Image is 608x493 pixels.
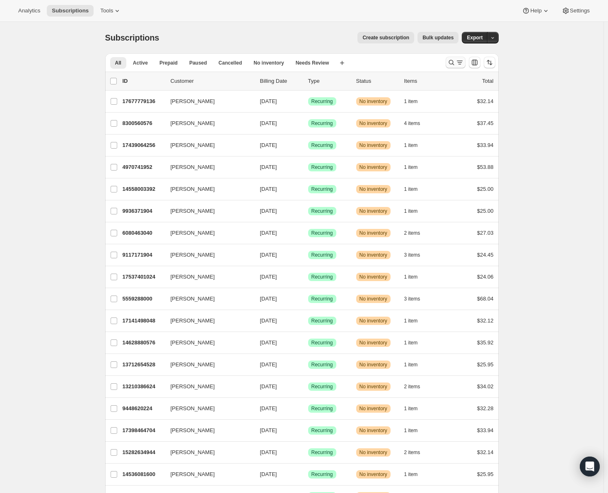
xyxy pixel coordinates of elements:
[123,185,164,193] p: 14558003392
[123,97,164,106] p: 17677779136
[359,449,387,456] span: No inventory
[404,183,427,195] button: 1 item
[123,119,164,127] p: 8300560576
[404,293,429,305] button: 3 items
[359,164,387,171] span: No inventory
[123,403,494,414] div: 9448620224[PERSON_NAME][DATE]SuccessRecurringWarningNo inventory1 item$32.28
[171,229,215,237] span: [PERSON_NAME]
[477,208,494,214] span: $25.00
[404,315,427,327] button: 1 item
[404,405,418,412] span: 1 item
[404,142,418,149] span: 1 item
[404,447,429,458] button: 2 items
[123,382,164,391] p: 13210386624
[260,230,277,236] span: [DATE]
[311,361,333,368] span: Recurring
[311,471,333,478] span: Recurring
[171,141,215,149] span: [PERSON_NAME]
[477,98,494,104] span: $32.14
[166,248,249,262] button: [PERSON_NAME]
[477,449,494,455] span: $32.14
[123,96,494,107] div: 17677779136[PERSON_NAME][DATE]SuccessRecurringWarningNo inventory1 item$32.14
[404,403,427,414] button: 1 item
[477,230,494,236] span: $27.03
[171,77,253,85] p: Customer
[477,361,494,368] span: $25.95
[359,274,387,280] span: No inventory
[100,7,113,14] span: Tools
[362,34,409,41] span: Create subscription
[404,425,427,436] button: 1 item
[52,7,89,14] span: Subscriptions
[123,227,494,239] div: 6080463040[PERSON_NAME][DATE]SuccessRecurringWarningNo inventory2 items$27.03
[133,60,148,66] span: Active
[311,252,333,258] span: Recurring
[359,471,387,478] span: No inventory
[311,142,333,149] span: Recurring
[404,252,420,258] span: 3 items
[95,5,126,17] button: Tools
[123,118,494,129] div: 8300560576[PERSON_NAME][DATE]SuccessRecurringWarningNo inventory4 items$37.45
[469,57,480,68] button: Customize table column order and visibility
[123,425,494,436] div: 17398464704[PERSON_NAME][DATE]SuccessRecurringWarningNo inventory1 item$33.94
[422,34,454,41] span: Bulk updates
[166,139,249,152] button: [PERSON_NAME]
[260,449,277,455] span: [DATE]
[404,469,427,480] button: 1 item
[123,273,164,281] p: 17537401024
[357,32,414,43] button: Create subscription
[123,229,164,237] p: 6080463040
[171,119,215,127] span: [PERSON_NAME]
[171,97,215,106] span: [PERSON_NAME]
[404,186,418,192] span: 1 item
[467,34,483,41] span: Export
[260,317,277,324] span: [DATE]
[404,381,429,392] button: 2 items
[260,252,277,258] span: [DATE]
[123,293,494,305] div: 5559288000[PERSON_NAME][DATE]SuccessRecurringWarningNo inventory3 items$68.04
[123,381,494,392] div: 13210386624[PERSON_NAME][DATE]SuccessRecurringWarningNo inventory2 items$34.02
[171,317,215,325] span: [PERSON_NAME]
[166,292,249,305] button: [PERSON_NAME]
[166,402,249,415] button: [PERSON_NAME]
[404,120,420,127] span: 4 items
[404,383,420,390] span: 2 items
[477,252,494,258] span: $24.45
[171,339,215,347] span: [PERSON_NAME]
[123,139,494,151] div: 17439064256[PERSON_NAME][DATE]SuccessRecurringWarningNo inventory1 item$33.94
[260,383,277,390] span: [DATE]
[580,457,600,476] div: Open Intercom Messenger
[123,317,164,325] p: 17141498048
[166,183,249,196] button: [PERSON_NAME]
[166,358,249,371] button: [PERSON_NAME]
[189,60,207,66] span: Paused
[311,405,333,412] span: Recurring
[123,339,164,347] p: 14628880576
[359,208,387,214] span: No inventory
[359,186,387,192] span: No inventory
[359,230,387,236] span: No inventory
[570,7,590,14] span: Settings
[477,296,494,302] span: $68.04
[123,183,494,195] div: 14558003392[PERSON_NAME][DATE]SuccessRecurringWarningNo inventory1 item$25.00
[123,207,164,215] p: 9936371904
[404,339,418,346] span: 1 item
[404,249,429,261] button: 3 items
[171,163,215,171] span: [PERSON_NAME]
[123,448,164,457] p: 15282634944
[311,339,333,346] span: Recurring
[404,164,418,171] span: 1 item
[404,139,427,151] button: 1 item
[171,470,215,479] span: [PERSON_NAME]
[308,77,350,85] div: Type
[359,361,387,368] span: No inventory
[359,427,387,434] span: No inventory
[260,296,277,302] span: [DATE]
[311,98,333,105] span: Recurring
[311,317,333,324] span: Recurring
[477,142,494,148] span: $33.94
[260,77,302,85] p: Billing Date
[359,98,387,105] span: No inventory
[123,426,164,435] p: 17398464704
[18,7,40,14] span: Analytics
